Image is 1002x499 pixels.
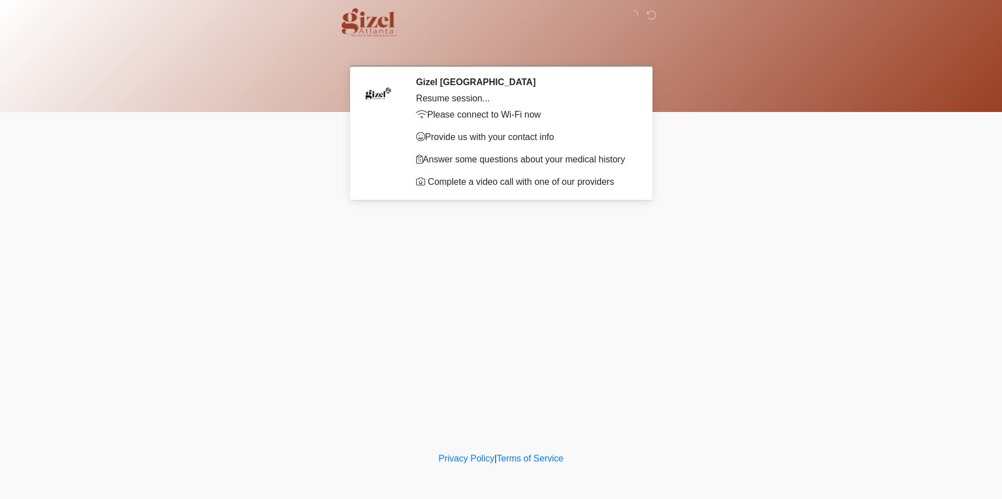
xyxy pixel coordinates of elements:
a: Terms of Service [497,454,563,463]
p: Please connect to Wi-Fi now [416,108,633,122]
p: Answer some questions about your medical history [416,153,633,166]
a: Privacy Policy [439,454,495,463]
h1: ‎ ‎ [344,40,658,61]
p: Provide us with your contact info [416,130,633,144]
li: Complete a video call with one of our providers [416,175,633,189]
a: | [495,454,497,463]
img: Gizel Atlanta Logo [342,8,397,36]
img: Agent Avatar [361,77,395,110]
div: Resume session... [416,92,633,105]
h2: Gizel [GEOGRAPHIC_DATA] [416,77,633,87]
